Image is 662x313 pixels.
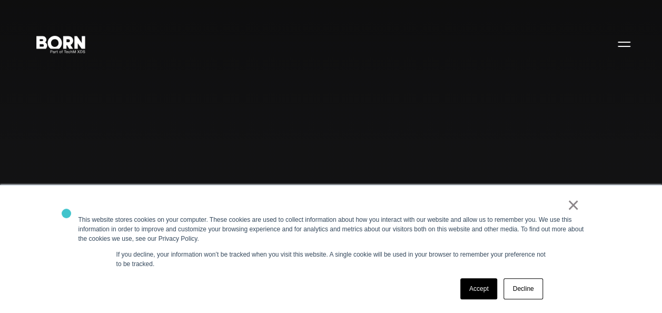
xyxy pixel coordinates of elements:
[78,215,584,243] div: This website stores cookies on your computer. These cookies are used to collect information about...
[116,250,546,269] p: If you decline, your information won’t be tracked when you visit this website. A single cookie wi...
[503,278,542,299] a: Decline
[611,33,637,55] button: Open
[567,200,580,210] a: ×
[460,278,498,299] a: Accept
